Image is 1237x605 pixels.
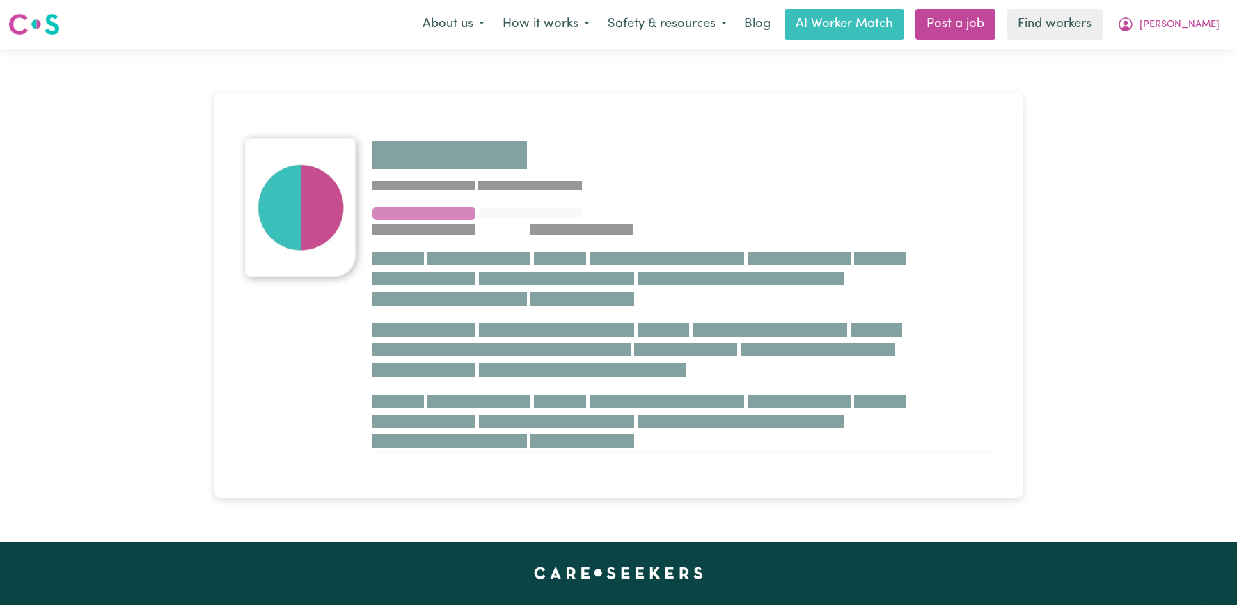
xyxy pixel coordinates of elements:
button: My Account [1108,10,1229,39]
a: Post a job [915,9,995,40]
a: AI Worker Match [785,9,904,40]
img: Careseekers logo [8,12,60,37]
a: Careseekers home page [534,567,703,579]
button: About us [413,10,494,39]
iframe: Button to launch messaging window [1181,549,1226,594]
span: [PERSON_NAME] [1140,17,1220,33]
a: Careseekers logo [8,8,60,40]
button: Safety & resources [599,10,736,39]
a: Find workers [1007,9,1103,40]
a: Blog [736,9,779,40]
button: How it works [494,10,599,39]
